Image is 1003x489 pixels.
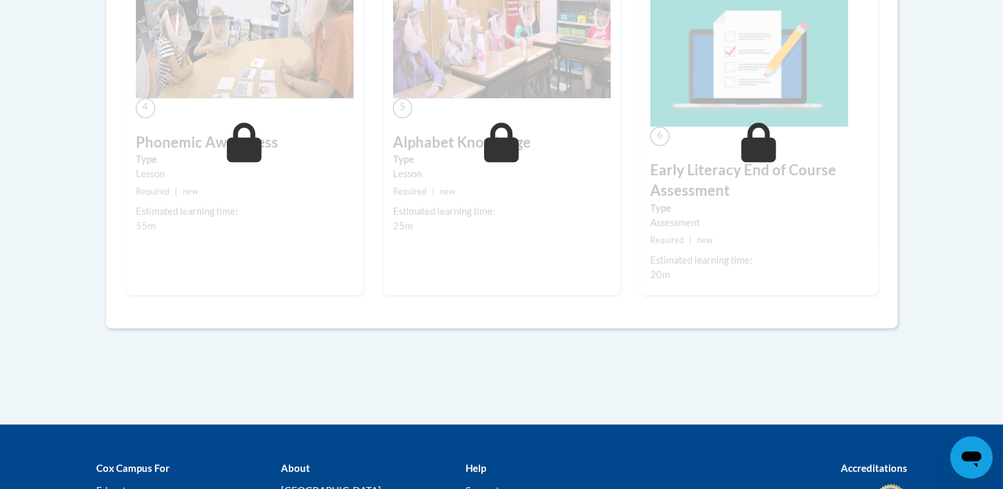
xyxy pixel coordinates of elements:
[136,152,353,167] label: Type
[465,462,485,474] b: Help
[136,187,169,196] span: Required
[440,187,456,196] span: new
[175,187,177,196] span: |
[650,253,868,268] div: Estimated learning time:
[136,220,156,231] span: 55m
[393,167,611,181] div: Lesson
[393,187,427,196] span: Required
[136,98,155,117] span: 4
[136,167,353,181] div: Lesson
[650,216,868,230] div: Assessment
[650,160,868,201] h3: Early Literacy End of Course Assessment
[950,436,992,478] iframe: Button to launch messaging window
[96,462,169,474] b: Cox Campus For
[689,235,692,245] span: |
[393,132,611,153] h3: Alphabet Knowledge
[432,187,435,196] span: |
[393,152,611,167] label: Type
[183,187,198,196] span: new
[841,462,907,474] b: Accreditations
[393,98,412,117] span: 5
[697,235,713,245] span: new
[650,269,670,280] span: 20m
[650,127,669,146] span: 6
[650,235,684,245] span: Required
[393,204,611,219] div: Estimated learning time:
[393,220,413,231] span: 25m
[136,132,353,153] h3: Phonemic Awareness
[280,462,309,474] b: About
[136,204,353,219] div: Estimated learning time:
[650,201,868,216] label: Type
